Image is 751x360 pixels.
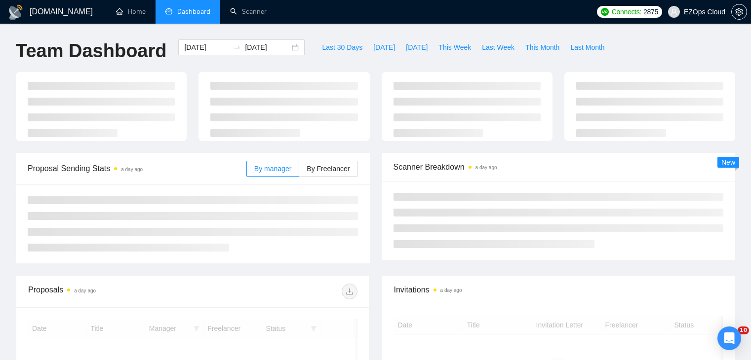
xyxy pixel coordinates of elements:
span: Last 30 Days [322,42,362,53]
span: This Week [438,42,471,53]
a: homeHome [116,7,146,16]
span: dashboard [165,8,172,15]
span: Scanner Breakdown [394,161,724,173]
input: End date [245,42,290,53]
button: [DATE] [368,39,400,55]
button: [DATE] [400,39,433,55]
img: logo [8,4,24,20]
span: This Month [525,42,559,53]
a: setting [731,8,747,16]
img: upwork-logo.png [601,8,609,16]
span: Dashboard [177,7,210,16]
span: Invitations [394,284,723,296]
span: By manager [254,165,291,173]
button: Last 30 Days [316,39,368,55]
time: a day ago [74,288,96,293]
div: Proposals [28,284,193,299]
span: Last Month [570,42,604,53]
span: 2875 [643,6,658,17]
button: Last Month [565,39,610,55]
h1: Team Dashboard [16,39,166,63]
input: Start date [184,42,229,53]
span: user [671,8,677,15]
time: a day ago [475,165,497,170]
a: searchScanner [230,7,267,16]
span: Last Week [482,42,514,53]
span: swap-right [233,43,241,51]
span: Proposal Sending Stats [28,162,246,175]
span: [DATE] [373,42,395,53]
span: New [721,158,735,166]
button: This Month [520,39,565,55]
time: a day ago [440,288,462,293]
div: Open Intercom Messenger [717,326,741,350]
span: setting [732,8,747,16]
button: Last Week [476,39,520,55]
button: setting [731,4,747,20]
button: This Week [433,39,476,55]
span: By Freelancer [307,165,350,173]
span: [DATE] [406,42,428,53]
time: a day ago [121,167,143,172]
span: Connects: [612,6,641,17]
span: to [233,43,241,51]
span: 10 [738,326,749,334]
